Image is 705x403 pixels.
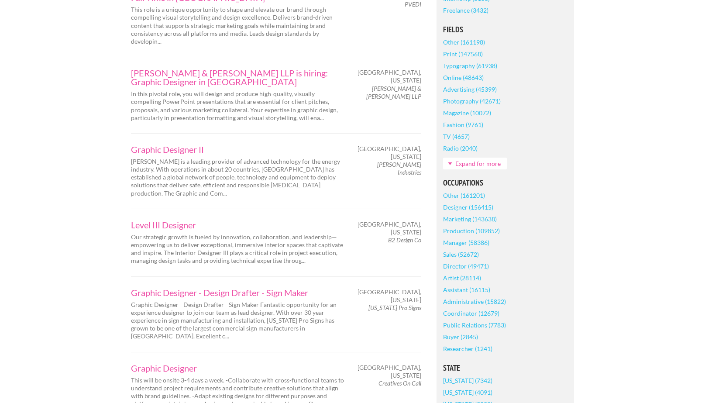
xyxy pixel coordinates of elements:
a: Other (161198) [443,36,485,48]
em: [PERSON_NAME] & [PERSON_NAME] LLP [366,85,421,100]
a: Fashion (9761) [443,119,483,131]
p: This role is a unique opportunity to shape and elevate our brand through compelling visual storyt... [131,6,345,45]
em: [US_STATE] Pro Signs [368,304,421,311]
a: Assistant (16115) [443,284,490,296]
a: Marketing (143638) [443,213,497,225]
span: [GEOGRAPHIC_DATA], [US_STATE] [358,288,421,304]
span: [GEOGRAPHIC_DATA], [US_STATE] [358,69,421,84]
a: Artist (28114) [443,272,481,284]
a: Freelance (3432) [443,4,488,16]
a: Magazine (10072) [443,107,491,119]
a: TV (4657) [443,131,470,142]
a: Coordinator (12679) [443,307,499,319]
p: Graphic Designer - Design Drafter - Sign Maker Fantastic opportunity for an experience designer t... [131,301,345,341]
em: [PERSON_NAME] Industries [377,161,421,176]
a: Buyer (2845) [443,331,478,343]
a: Manager (58386) [443,237,489,248]
a: Expand for more [443,158,507,169]
a: [PERSON_NAME] & [PERSON_NAME] LLP is hiring: Graphic Designer in [GEOGRAPHIC_DATA] [131,69,345,86]
a: Graphic Designer II [131,145,345,154]
a: Other (161201) [443,189,485,201]
em: PVEDI [405,0,421,8]
a: Sales (52672) [443,248,479,260]
a: Production (109852) [443,225,500,237]
a: Director (49471) [443,260,489,272]
p: In this pivotal role, you will design and produce high-quality, visually compelling PowerPoint pr... [131,90,345,122]
a: Photography (42671) [443,95,501,107]
h5: Fields [443,26,567,34]
span: [GEOGRAPHIC_DATA], [US_STATE] [358,220,421,236]
p: [PERSON_NAME] is a leading provider of advanced technology for the energy industry. With operatio... [131,158,345,197]
a: Graphic Designer - Design Drafter - Sign Maker [131,288,345,297]
a: [US_STATE] (7342) [443,375,492,386]
a: Public Relations (7783) [443,319,506,331]
a: Researcher (1241) [443,343,492,355]
a: Print (147568) [443,48,483,60]
a: Designer (156415) [443,201,493,213]
em: Creatives On Call [378,379,421,387]
a: Level III Designer [131,220,345,229]
a: Radio (2040) [443,142,478,154]
em: B2 Design Co [388,236,421,244]
span: [GEOGRAPHIC_DATA], [US_STATE] [358,145,421,161]
a: Advertising (45399) [443,83,497,95]
span: [GEOGRAPHIC_DATA], [US_STATE] [358,364,421,379]
a: Online (48643) [443,72,484,83]
h5: State [443,364,567,372]
a: Typography (61938) [443,60,497,72]
h5: Occupations [443,179,567,187]
a: [US_STATE] (4091) [443,386,492,398]
a: Graphic Designer [131,364,345,372]
a: Administrative (15822) [443,296,506,307]
p: Our strategic growth is fueled by innovation, collaboration, and leadership—empowering us to deli... [131,233,345,265]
